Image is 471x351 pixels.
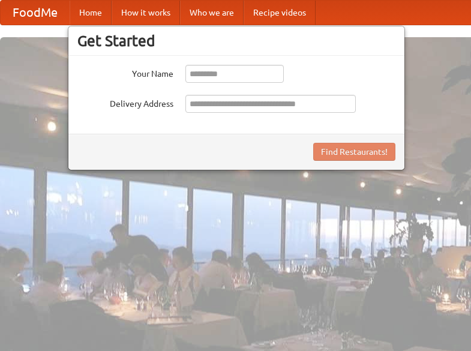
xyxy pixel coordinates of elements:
[180,1,244,25] a: Who we are
[77,65,173,80] label: Your Name
[1,1,70,25] a: FoodMe
[313,143,395,161] button: Find Restaurants!
[77,32,395,50] h3: Get Started
[112,1,180,25] a: How it works
[70,1,112,25] a: Home
[77,95,173,110] label: Delivery Address
[244,1,316,25] a: Recipe videos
